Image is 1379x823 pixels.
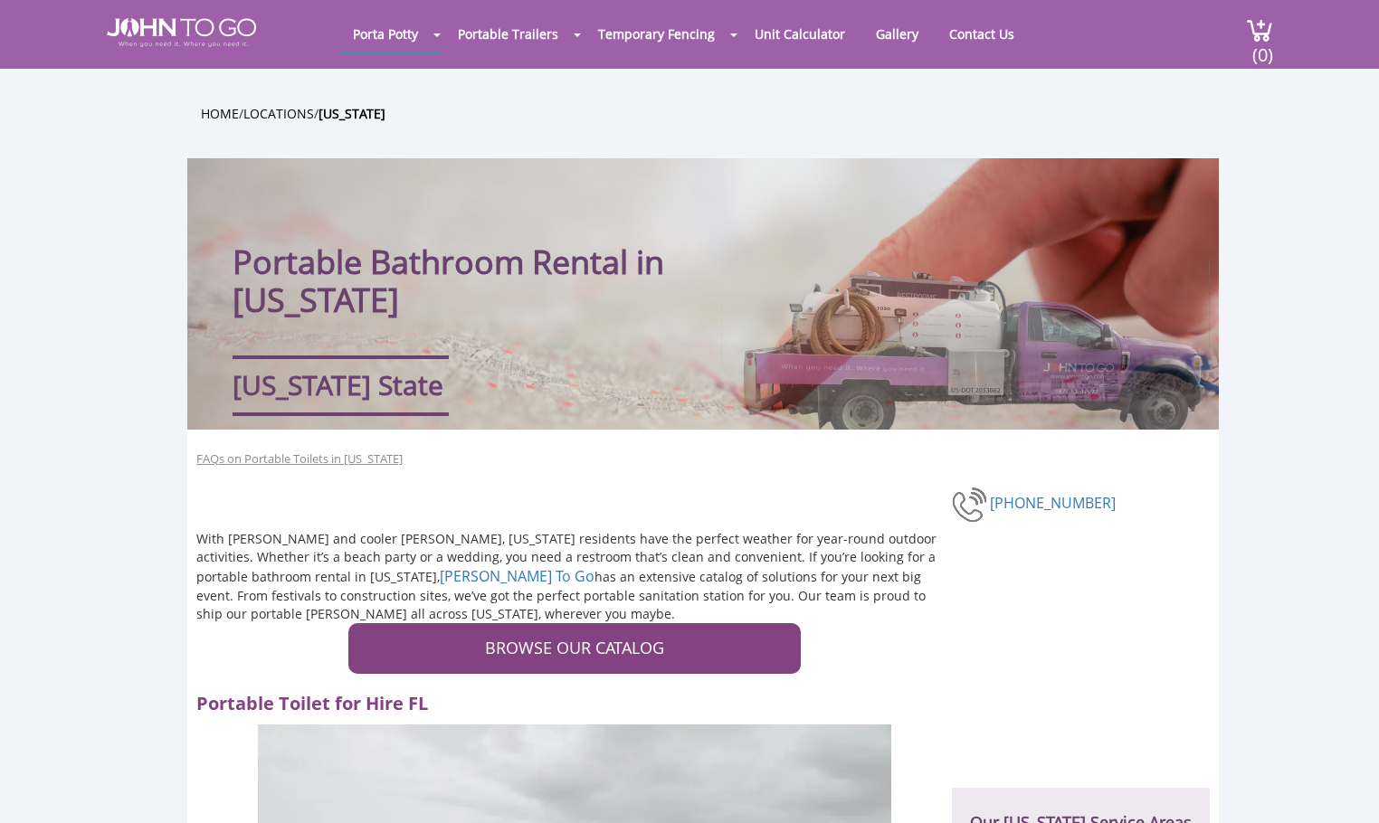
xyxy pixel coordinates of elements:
a: Unit Calculator [741,16,859,52]
img: Truck [721,261,1210,430]
span: (0) [1251,28,1273,67]
img: phone-number [952,485,990,525]
img: JOHN to go [107,18,256,47]
img: cart a [1246,18,1273,43]
a: FAQs on Portable Toilets in [US_STATE] [196,450,403,468]
a: [PERSON_NAME] To Go [440,566,594,586]
a: BROWSE OUR CATALOG [348,623,801,674]
span: has an extensive catalog of solutions for your next big event. From festivals to construction sit... [196,568,926,622]
a: [US_STATE] [319,105,385,122]
h1: Portable Bathroom Rental in [US_STATE] [233,194,816,319]
a: Contact Us [936,16,1028,52]
div: [US_STATE] State [233,355,449,416]
a: Gallery [862,16,932,52]
a: [PHONE_NUMBER] [990,493,1116,513]
a: Locations [243,105,314,122]
a: Home [201,105,239,122]
a: Temporary Fencing [585,16,728,52]
span: With [PERSON_NAME] and cooler [PERSON_NAME], [US_STATE] residents have the perfect weather for ye... [196,530,937,565]
a: Portable Trailers [444,16,572,52]
h2: Portable Toilet for Hire FL [196,683,922,715]
ul: / / [201,103,1232,124]
a: Porta Potty [339,16,432,52]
